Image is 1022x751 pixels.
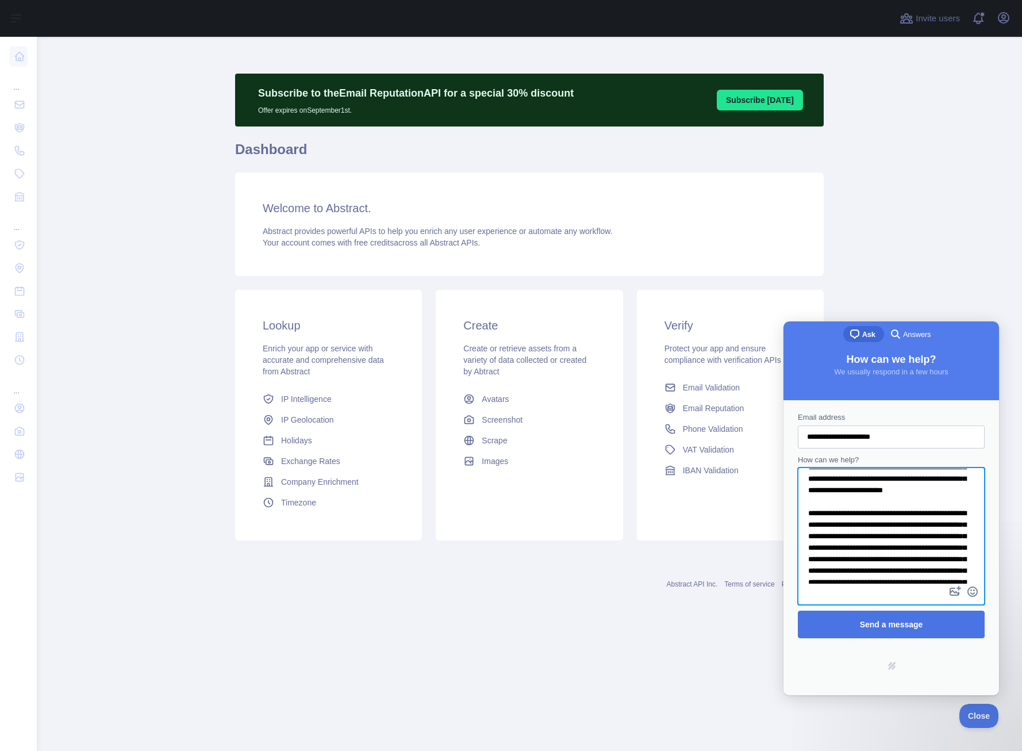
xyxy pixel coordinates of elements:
div: ... [9,373,28,396]
span: Email Validation [683,382,740,393]
h1: Dashboard [235,140,824,168]
a: Exchange Rates [258,451,399,472]
h3: Welcome to Abstract. [263,200,796,216]
a: Email Validation [660,377,801,398]
span: IP Intelligence [281,393,332,405]
a: Company Enrichment [258,472,399,492]
iframe: Help Scout Beacon - Live Chat, Contact Form, and Knowledge Base [783,321,999,695]
a: Email Reputation [660,398,801,419]
h3: Create [463,317,595,334]
a: Scrape [459,430,600,451]
div: ... [9,209,28,232]
div: ... [9,69,28,92]
a: VAT Validation [660,439,801,460]
span: Exchange Rates [281,455,340,467]
span: Phone Validation [683,423,743,435]
a: IBAN Validation [660,460,801,481]
span: Avatars [482,393,509,405]
a: IP Geolocation [258,409,399,430]
span: IP Geolocation [281,414,334,426]
span: Images [482,455,508,467]
span: VAT Validation [683,444,734,455]
span: Create or retrieve assets from a variety of data collected or created by Abtract [463,344,586,376]
a: Timezone [258,492,399,513]
span: Company Enrichment [281,476,359,488]
span: Your account comes with across all Abstract APIs. [263,238,480,247]
span: Timezone [281,497,316,508]
span: Enrich your app or service with accurate and comprehensive data from Abstract [263,344,384,376]
h3: Lookup [263,317,394,334]
span: Holidays [281,435,312,446]
a: Avatars [459,389,600,409]
a: IP Intelligence [258,389,399,409]
span: Protect your app and ensure compliance with verification APIs [664,344,781,365]
span: Screenshot [482,414,522,426]
p: Subscribe to the Email Reputation API for a special 30 % discount [258,85,574,101]
a: Images [459,451,600,472]
a: Terms of service [724,580,774,588]
button: Invite users [897,9,962,28]
iframe: Help Scout Beacon - Close [959,704,999,728]
span: Scrape [482,435,507,446]
h3: Verify [664,317,796,334]
button: Subscribe [DATE] [717,90,803,110]
a: Phone Validation [660,419,801,439]
span: Email Reputation [683,403,744,414]
a: Privacy policy [782,580,824,588]
span: Invite users [916,12,960,25]
span: IBAN Validation [683,465,739,476]
a: Holidays [258,430,399,451]
p: Offer expires on September 1st. [258,101,574,115]
a: Screenshot [459,409,600,430]
span: free credits [354,238,394,247]
span: Abstract provides powerful APIs to help you enrich any user experience or automate any workflow. [263,227,613,236]
a: Abstract API Inc. [667,580,718,588]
